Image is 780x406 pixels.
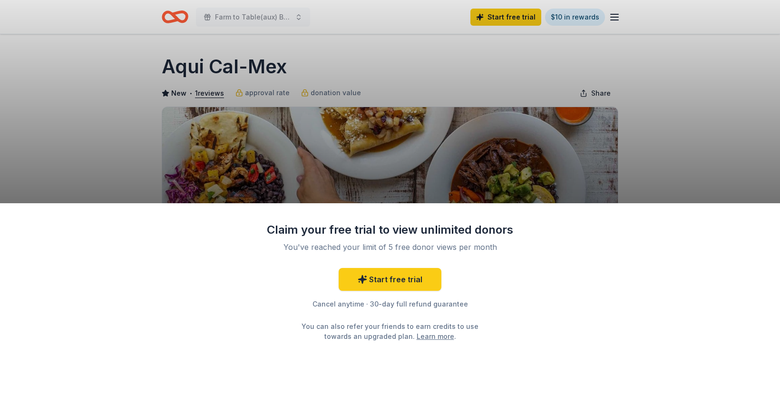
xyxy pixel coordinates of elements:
[266,222,514,238] div: Claim your free trial to view unlimited donors
[266,298,514,310] div: Cancel anytime · 30-day full refund guarantee
[417,331,454,341] a: Learn more
[278,241,502,253] div: You've reached your limit of 5 free donor views per month
[339,268,441,291] a: Start free trial
[293,321,487,341] div: You can also refer your friends to earn credits to use towards an upgraded plan. .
